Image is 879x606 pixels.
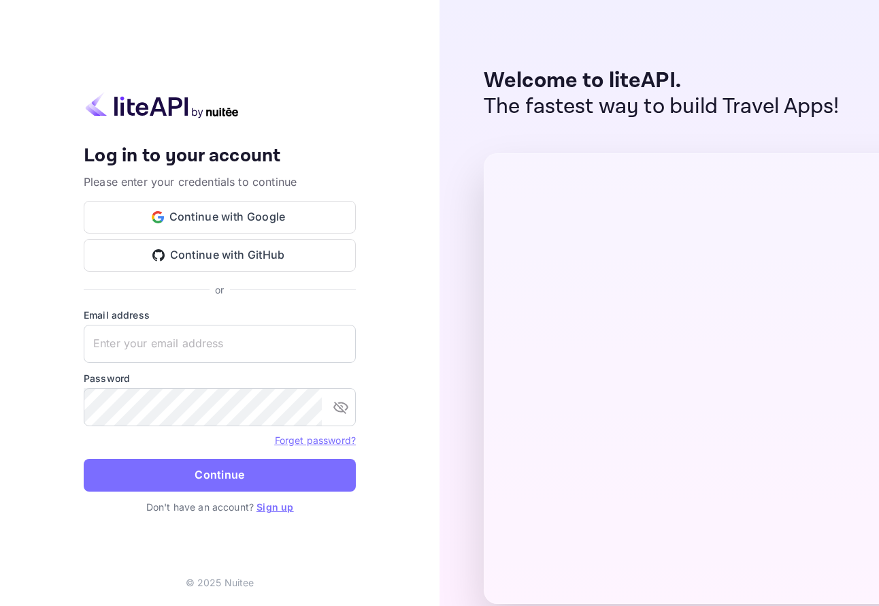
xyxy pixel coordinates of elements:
label: Password [84,371,356,385]
p: © 2025 Nuitee [186,575,254,590]
a: Forget password? [275,433,356,447]
img: liteapi [84,92,240,118]
button: Continue with GitHub [84,239,356,272]
button: Continue [84,459,356,492]
a: Forget password? [275,434,356,446]
p: or [215,283,224,297]
p: Welcome to liteAPI. [484,68,840,94]
p: Please enter your credentials to continue [84,174,356,190]
a: Sign up [256,501,293,513]
p: The fastest way to build Travel Apps! [484,94,840,120]
button: toggle password visibility [327,394,354,421]
label: Email address [84,308,356,322]
h4: Log in to your account [84,144,356,168]
p: Don't have an account? [84,500,356,514]
input: Enter your email address [84,325,356,363]
button: Continue with Google [84,201,356,234]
